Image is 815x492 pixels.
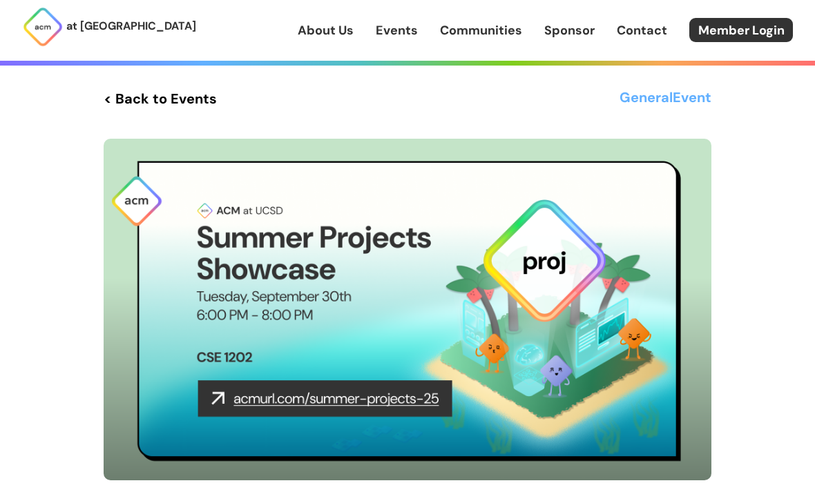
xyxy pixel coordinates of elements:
[376,21,418,39] a: Events
[104,139,711,480] img: Event Cover Photo
[689,18,793,42] a: Member Login
[544,21,595,39] a: Sponsor
[617,21,667,39] a: Contact
[66,17,196,35] p: at [GEOGRAPHIC_DATA]
[104,86,217,111] a: < Back to Events
[22,6,64,48] img: ACM Logo
[620,86,711,111] h3: General Event
[298,21,354,39] a: About Us
[22,6,196,48] a: at [GEOGRAPHIC_DATA]
[440,21,522,39] a: Communities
